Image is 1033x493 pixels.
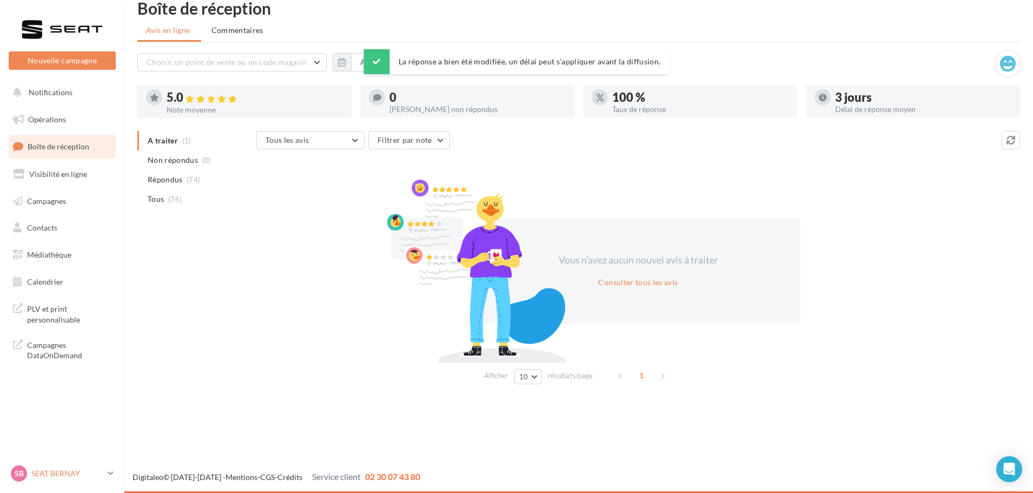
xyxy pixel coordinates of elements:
span: © [DATE]-[DATE] - - - [133,472,420,482]
span: (74) [187,175,200,184]
a: Contacts [6,216,118,239]
button: Au total [333,53,398,71]
button: Au total [351,53,398,71]
a: Boîte de réception [6,135,118,158]
span: (0) [202,156,211,165]
div: 3 jours [835,91,1011,103]
p: SEAT BERNAY [31,468,103,479]
button: Filtrer par note [368,131,450,149]
a: Visibilité en ligne [6,163,118,186]
div: Taux de réponse [612,106,789,113]
a: Campagnes DataOnDemand [6,333,118,365]
span: Choisir un point de vente ou un code magasin [147,57,307,67]
div: Note moyenne [167,106,343,114]
a: Digitaleo [133,472,163,482]
span: Tous les avis [266,135,309,144]
span: Boîte de réception [28,142,89,151]
button: Choisir un point de vente ou un code magasin [137,53,327,71]
div: [PERSON_NAME] non répondus [389,106,566,113]
a: PLV et print personnalisable [6,297,118,329]
a: SB SEAT BERNAY [9,463,116,484]
span: Afficher [484,371,508,381]
span: Notifications [29,88,72,97]
div: La réponse a bien été modifiée, un délai peut s’appliquer avant la diffusion. [364,49,670,74]
a: Crédits [277,472,302,482]
a: Campagnes [6,190,118,213]
button: Notifications [6,81,114,104]
span: Opérations [28,115,66,124]
span: Tous [148,194,164,205]
span: Campagnes [27,196,66,205]
span: résultats/page [548,371,593,381]
div: 5.0 [167,91,343,104]
button: Consulter tous les avis [594,276,682,289]
span: 1 [633,367,650,384]
a: Calendrier [6,271,118,293]
span: Commentaires [211,25,263,36]
span: (74) [168,195,182,203]
span: Contacts [27,223,57,232]
span: SB [15,468,24,479]
a: Médiathèque [6,244,118,266]
span: Calendrier [27,277,63,286]
button: Nouvelle campagne [9,51,116,70]
div: Open Intercom Messenger [996,456,1022,482]
div: 0 [389,91,566,103]
span: Campagnes DataOnDemand [27,338,111,361]
span: 10 [519,372,528,381]
span: 02 30 07 43 80 [365,471,420,482]
a: Opérations [6,108,118,131]
span: Visibilité en ligne [29,169,87,179]
span: Service client [312,471,361,482]
span: Médiathèque [27,250,71,259]
button: Tous les avis [256,131,365,149]
div: Délai de réponse moyen [835,106,1011,113]
div: 100 % [612,91,789,103]
a: CGS [260,472,275,482]
span: Répondus [148,174,183,185]
span: Non répondus [148,155,198,166]
span: PLV et print personnalisable [27,301,111,325]
div: Vous n'avez aucun nouvel avis à traiter [545,253,731,267]
button: 10 [514,369,542,384]
a: Mentions [226,472,257,482]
